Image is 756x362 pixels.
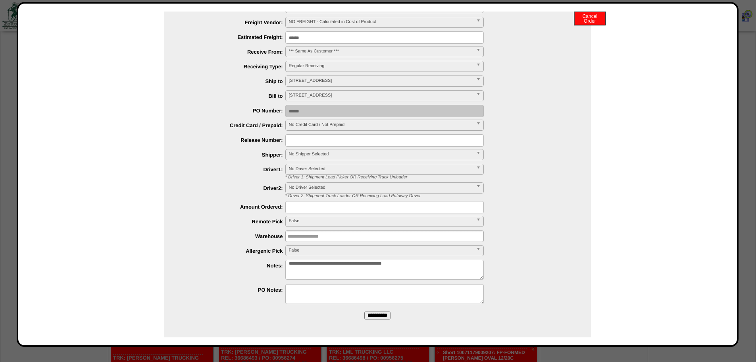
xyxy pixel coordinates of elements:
span: False [289,246,473,255]
label: Shipper: [180,152,285,158]
span: No Driver Selected [289,183,473,192]
label: Receive From: [180,49,285,55]
label: Notes: [180,263,285,269]
span: No Credit Card / Not Prepaid [289,120,473,130]
label: Driver2: [180,185,285,191]
span: No Driver Selected [289,164,473,174]
label: Warehouse [180,233,285,239]
span: Regular Receiving [289,61,473,71]
label: Receiving Type: [180,64,285,70]
label: Driver1: [180,166,285,172]
span: NO FREIGHT - Calculated in Cost of Product [289,17,473,27]
div: * Driver 1: Shipment Load Picker OR Receiving Truck Unloader [279,175,591,180]
span: No Shipper Selected [289,149,473,159]
label: Remote Pick [180,219,285,225]
label: PO Notes: [180,287,285,293]
button: CancelOrder [574,12,606,25]
span: [STREET_ADDRESS] [289,76,473,85]
label: Credit Card / Prepaid: [180,122,285,128]
label: Release Number: [180,137,285,143]
label: PO Number: [180,108,285,114]
label: Bill to [180,93,285,99]
label: Allergenic Pick [180,248,285,254]
label: Amount Ordered: [180,204,285,210]
label: Estimated Freight: [180,34,285,40]
span: [STREET_ADDRESS] [289,91,473,100]
div: * Driver 2: Shipment Truck Loader OR Receiving Load Putaway Driver [279,194,591,198]
span: False [289,216,473,226]
label: Freight Vendor: [180,19,285,25]
label: Ship to [180,78,285,84]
